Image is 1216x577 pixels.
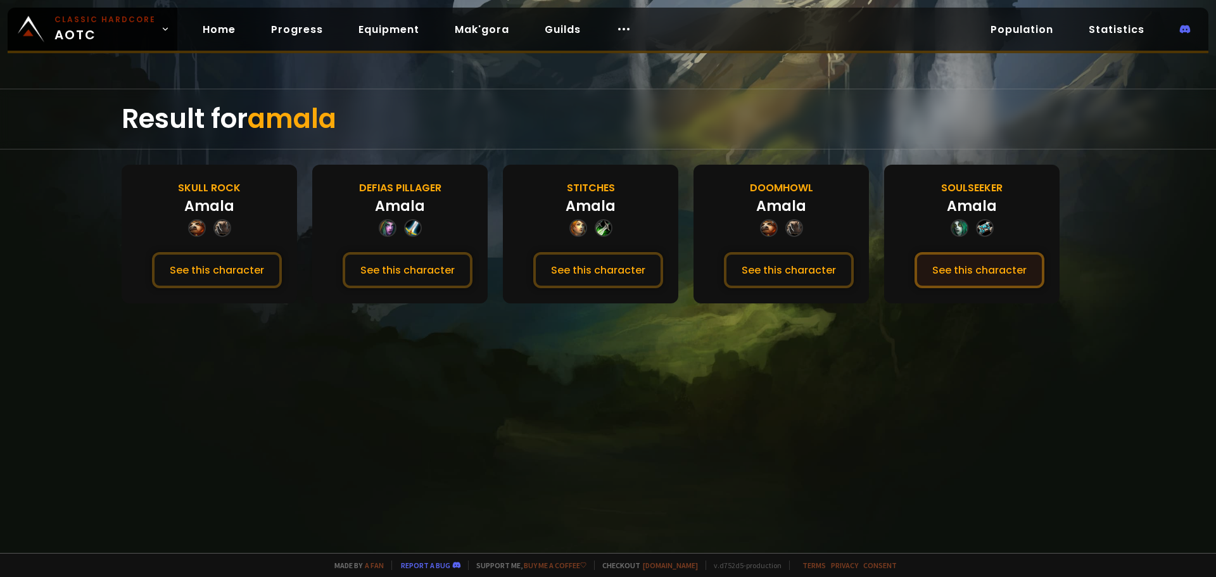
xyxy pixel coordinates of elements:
[831,561,858,570] a: Privacy
[8,8,177,51] a: Classic HardcoreAOTC
[724,252,854,288] button: See this character
[261,16,333,42] a: Progress
[947,196,997,217] div: Amala
[524,561,586,570] a: Buy me a coffee
[343,252,472,288] button: See this character
[375,196,425,217] div: Amala
[248,100,336,137] span: amala
[706,561,782,570] span: v. d752d5 - production
[533,252,663,288] button: See this character
[566,196,616,217] div: Amala
[594,561,698,570] span: Checkout
[567,180,615,196] div: Stitches
[178,180,241,196] div: Skull Rock
[756,196,806,217] div: Amala
[348,16,429,42] a: Equipment
[980,16,1063,42] a: Population
[359,180,441,196] div: Defias Pillager
[122,89,1094,149] div: Result for
[941,180,1003,196] div: Soulseeker
[802,561,826,570] a: Terms
[327,561,384,570] span: Made by
[535,16,591,42] a: Guilds
[468,561,586,570] span: Support me,
[445,16,519,42] a: Mak'gora
[365,561,384,570] a: a fan
[54,14,156,25] small: Classic Hardcore
[863,561,897,570] a: Consent
[152,252,282,288] button: See this character
[915,252,1044,288] button: See this character
[1079,16,1155,42] a: Statistics
[643,561,698,570] a: [DOMAIN_NAME]
[401,561,450,570] a: Report a bug
[184,196,234,217] div: Amala
[193,16,246,42] a: Home
[750,180,813,196] div: Doomhowl
[54,14,156,44] span: AOTC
